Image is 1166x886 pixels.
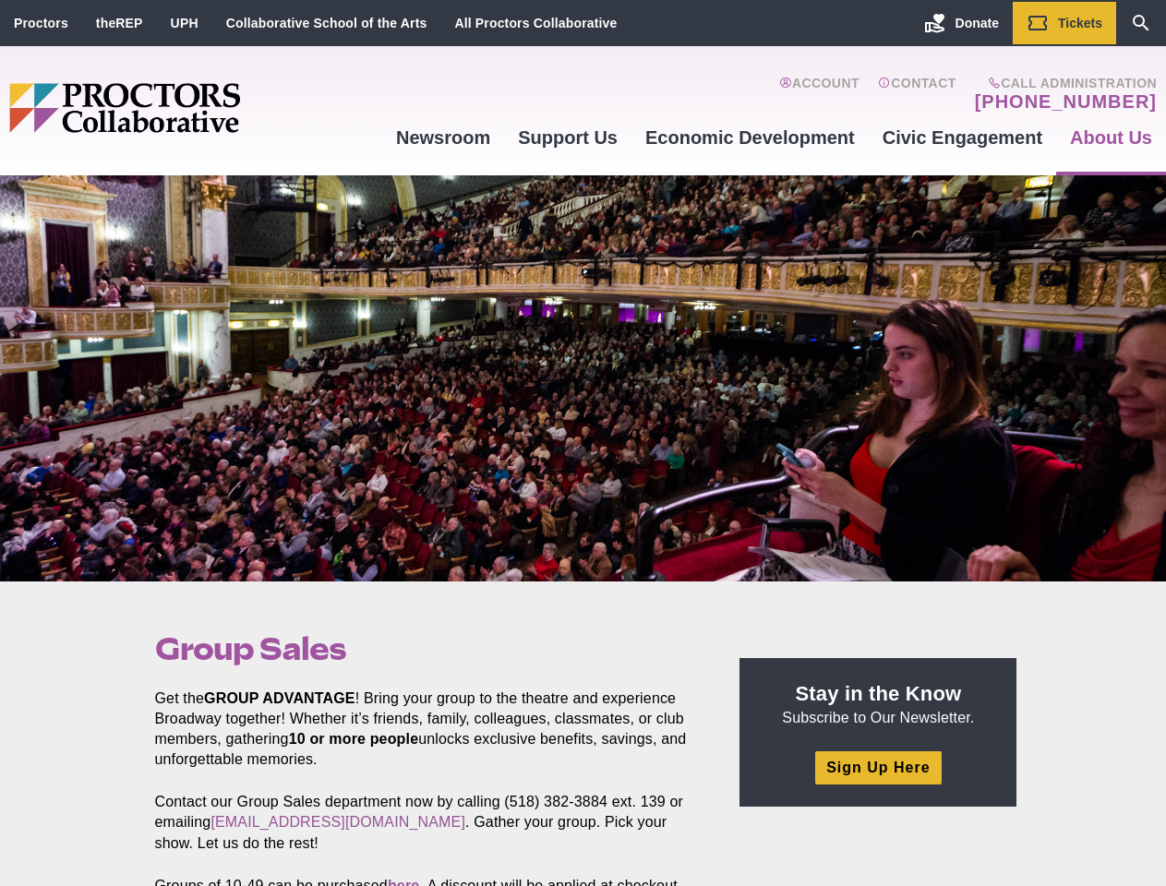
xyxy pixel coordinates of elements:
[878,76,956,113] a: Contact
[289,731,419,747] strong: 10 or more people
[631,113,869,162] a: Economic Development
[1058,16,1102,30] span: Tickets
[504,113,631,162] a: Support Us
[815,751,941,784] a: Sign Up Here
[155,688,698,770] p: Get the ! Bring your group to the theatre and experience Broadway together! Whether it’s friends,...
[910,2,1013,44] a: Donate
[210,814,465,830] a: [EMAIL_ADDRESS][DOMAIN_NAME]
[382,113,504,162] a: Newsroom
[14,16,68,30] a: Proctors
[204,690,355,706] strong: GROUP ADVANTAGE
[796,682,962,705] strong: Stay in the Know
[779,76,859,113] a: Account
[762,680,994,728] p: Subscribe to Our Newsletter.
[171,16,198,30] a: UPH
[96,16,143,30] a: theREP
[1056,113,1166,162] a: About Us
[155,792,698,853] p: Contact our Group Sales department now by calling (518) 382-3884 ext. 139 or emailing . Gather yo...
[969,76,1157,90] span: Call Administration
[9,83,382,133] img: Proctors logo
[155,631,698,666] h1: Group Sales
[1116,2,1166,44] a: Search
[454,16,617,30] a: All Proctors Collaborative
[1013,2,1116,44] a: Tickets
[956,16,999,30] span: Donate
[226,16,427,30] a: Collaborative School of the Arts
[975,90,1157,113] a: [PHONE_NUMBER]
[869,113,1056,162] a: Civic Engagement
